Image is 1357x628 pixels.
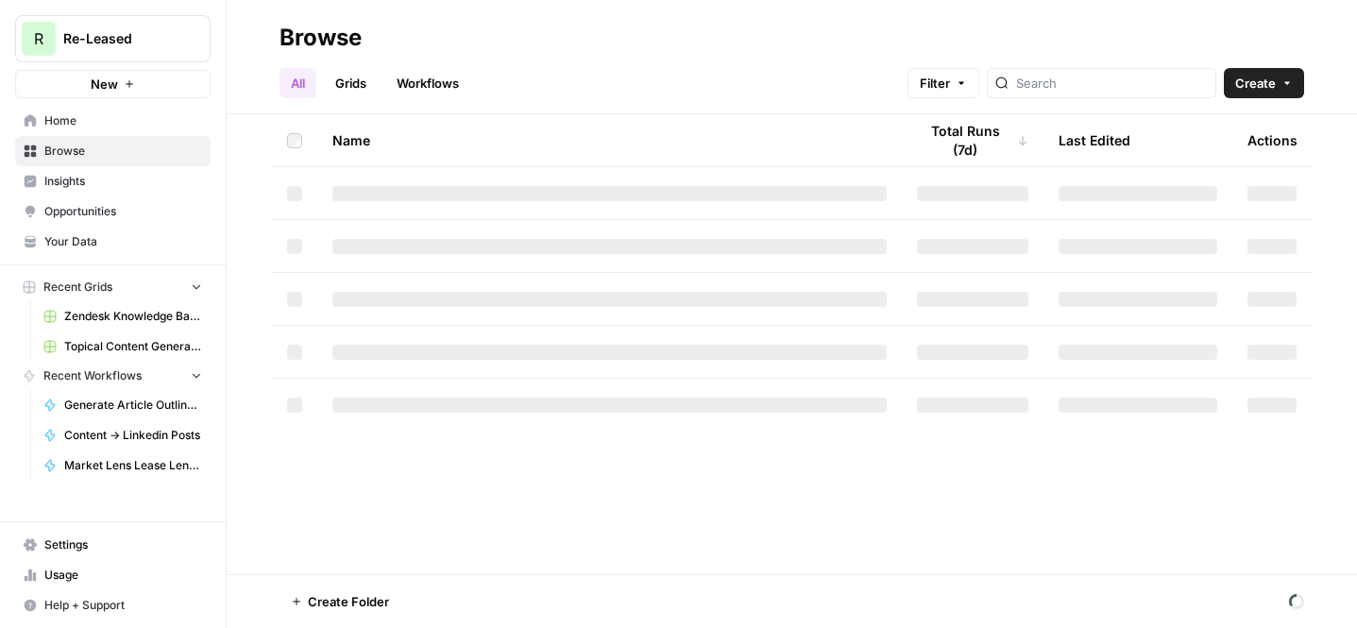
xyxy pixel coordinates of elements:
[15,560,211,590] a: Usage
[43,279,112,296] span: Recent Grids
[1224,68,1304,98] button: Create
[91,75,118,93] span: New
[15,106,211,136] a: Home
[15,136,211,166] a: Browse
[35,420,211,450] a: Content -> Linkedin Posts
[15,362,211,390] button: Recent Workflows
[63,29,178,48] span: Re-Leased
[44,536,202,553] span: Settings
[1235,74,1276,93] span: Create
[64,397,202,414] span: Generate Article Outline + Deep Research
[15,590,211,620] button: Help + Support
[64,457,202,474] span: Market Lens Lease Lengths Workflow
[280,23,362,53] div: Browse
[332,114,887,166] div: Name
[44,143,202,160] span: Browse
[35,331,211,362] a: Topical Content Generation Grid
[280,586,400,617] button: Create Folder
[324,68,378,98] a: Grids
[15,273,211,301] button: Recent Grids
[15,166,211,196] a: Insights
[308,592,389,611] span: Create Folder
[44,233,202,250] span: Your Data
[15,227,211,257] a: Your Data
[64,427,202,444] span: Content -> Linkedin Posts
[44,597,202,614] span: Help + Support
[43,367,142,384] span: Recent Workflows
[385,68,470,98] a: Workflows
[64,338,202,355] span: Topical Content Generation Grid
[917,114,1028,166] div: Total Runs (7d)
[1059,114,1130,166] div: Last Edited
[44,112,202,129] span: Home
[1016,74,1208,93] input: Search
[15,15,211,62] button: Workspace: Re-Leased
[64,308,202,325] span: Zendesk Knowledge Base Update
[907,68,979,98] button: Filter
[44,173,202,190] span: Insights
[280,68,316,98] a: All
[35,390,211,420] a: Generate Article Outline + Deep Research
[15,530,211,560] a: Settings
[35,450,211,481] a: Market Lens Lease Lengths Workflow
[44,203,202,220] span: Opportunities
[35,301,211,331] a: Zendesk Knowledge Base Update
[15,196,211,227] a: Opportunities
[920,74,950,93] span: Filter
[44,567,202,584] span: Usage
[34,27,43,50] span: R
[15,70,211,98] button: New
[1247,114,1298,166] div: Actions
